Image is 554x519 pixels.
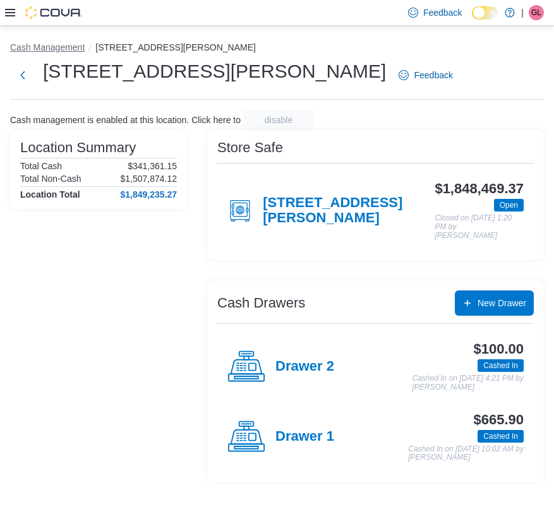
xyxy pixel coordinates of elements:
span: Cashed In [483,431,518,442]
h4: [STREET_ADDRESS][PERSON_NAME] [263,195,435,227]
h3: $665.90 [474,412,524,427]
span: New Drawer [478,297,526,309]
h4: Drawer 2 [275,359,334,375]
p: $341,361.15 [128,161,177,171]
span: Open [500,200,518,211]
p: Cashed In on [DATE] 4:21 PM by [PERSON_NAME] [412,374,524,391]
h3: Location Summary [20,140,136,155]
span: Cashed In [478,430,524,443]
span: Feedback [414,69,452,81]
button: New Drawer [455,290,534,316]
h3: $100.00 [474,342,524,357]
h3: $1,848,469.37 [435,181,524,196]
button: Next [10,63,35,88]
img: Cova [25,6,82,19]
span: Cashed In [478,359,524,372]
input: Dark Mode [472,6,498,20]
h6: Total Non-Cash [20,174,81,184]
button: Cash Management [10,42,85,52]
button: [STREET_ADDRESS][PERSON_NAME] [95,42,256,52]
p: Cash management is enabled at this location. Click here to [10,115,241,125]
p: $1,507,874.12 [120,174,177,184]
span: Cashed In [483,360,518,371]
h6: Total Cash [20,161,62,171]
h4: Drawer 1 [275,429,334,445]
p: | [521,5,524,20]
p: Closed on [DATE] 1:20 PM by [PERSON_NAME] [435,214,524,240]
h3: Cash Drawers [217,295,305,311]
p: Cashed In on [DATE] 10:02 AM by [PERSON_NAME] [408,445,524,462]
h1: [STREET_ADDRESS][PERSON_NAME] [43,59,386,84]
span: Feedback [423,6,462,19]
button: disable [243,110,314,130]
h4: Location Total [20,189,80,200]
h4: $1,849,235.27 [120,189,177,200]
a: Feedback [394,63,457,88]
div: Gillio Lago [529,5,544,20]
span: GL [531,5,541,20]
nav: An example of EuiBreadcrumbs [10,41,544,56]
span: disable [265,114,292,126]
h3: Store Safe [217,140,283,155]
span: Open [494,199,524,212]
